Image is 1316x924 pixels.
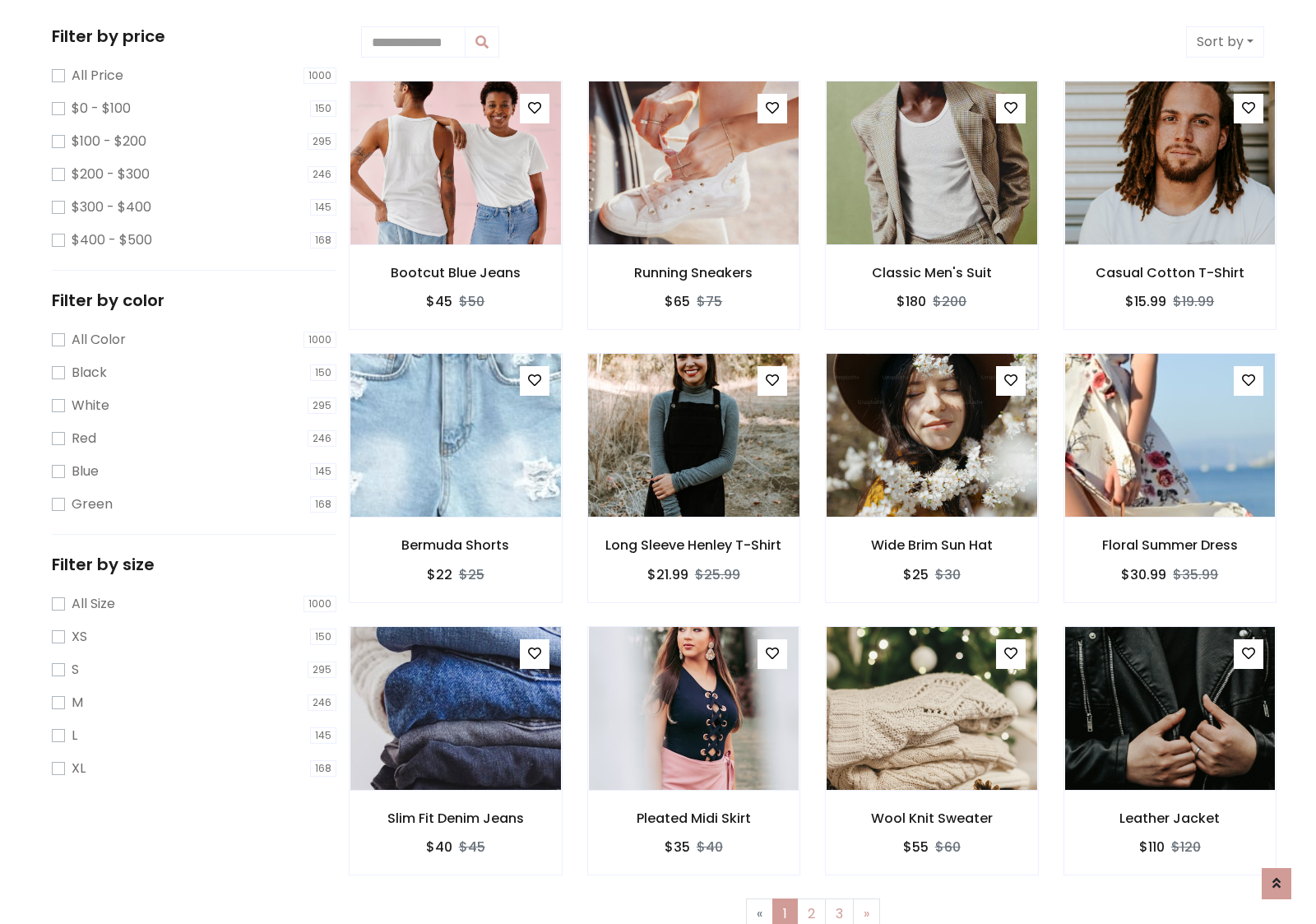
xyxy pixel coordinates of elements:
[72,693,83,713] label: M
[52,26,336,46] h5: Filter by price
[72,132,146,151] label: $100 - $200
[826,537,1038,553] h6: Wide Brim Sun Hat
[310,364,336,381] span: 150
[72,396,109,416] label: White
[1125,294,1166,309] h6: $15.99
[308,694,336,711] span: 246
[72,594,115,614] label: All Size
[935,565,961,584] del: $30
[1171,838,1201,857] del: $120
[308,133,336,150] span: 295
[588,265,800,281] h6: Running Sneakers
[310,463,336,480] span: 145
[1064,537,1277,553] h6: Floral Summer Dress
[935,838,961,857] del: $60
[350,537,562,553] h6: Bermuda Shorts
[72,363,107,383] label: Black
[72,330,126,350] label: All Color
[459,838,485,857] del: $45
[52,555,336,574] h5: Filter by size
[310,496,336,513] span: 168
[310,727,336,744] span: 145
[308,662,336,678] span: 295
[72,627,87,647] label: XS
[310,199,336,216] span: 145
[308,166,336,183] span: 246
[588,537,800,553] h6: Long Sleeve Henley T-Shirt
[864,904,869,923] span: »
[310,100,336,117] span: 150
[1173,565,1218,584] del: $35.99
[308,430,336,447] span: 246
[52,290,336,310] h5: Filter by color
[72,759,86,778] label: XL
[588,810,800,826] h6: Pleated Midi Skirt
[1121,567,1166,583] h6: $30.99
[72,660,79,680] label: S
[308,397,336,414] span: 295
[459,565,484,584] del: $25
[903,567,929,583] h6: $25
[665,839,690,855] h6: $35
[1139,839,1165,855] h6: $110
[1173,292,1214,311] del: $19.99
[1064,265,1277,281] h6: Casual Cotton T-Shirt
[72,165,150,184] label: $200 - $300
[426,294,452,309] h6: $45
[310,760,336,777] span: 168
[897,294,926,309] h6: $180
[826,265,1038,281] h6: Classic Men's Suit
[697,838,723,857] del: $40
[72,429,96,448] label: Red
[72,66,123,86] label: All Price
[647,567,688,583] h6: $21.99
[350,265,562,281] h6: Bootcut Blue Jeans
[304,332,336,348] span: 1000
[1064,810,1277,826] h6: Leather Jacket
[826,810,1038,826] h6: Wool Knit Sweater
[933,292,966,311] del: $200
[72,197,151,217] label: $300 - $400
[304,67,336,84] span: 1000
[427,567,452,583] h6: $22
[310,629,336,645] span: 150
[1186,26,1264,58] button: Sort by
[304,596,336,612] span: 1000
[72,726,77,745] label: L
[72,230,152,250] label: $400 - $500
[72,462,99,481] label: Blue
[459,292,484,311] del: $50
[310,232,336,248] span: 168
[665,294,690,309] h6: $65
[72,99,131,118] label: $0 - $100
[72,495,113,514] label: Green
[695,565,740,584] del: $25.99
[697,292,722,311] del: $75
[350,810,562,826] h6: Slim Fit Denim Jeans
[903,839,929,855] h6: $55
[426,839,452,855] h6: $40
